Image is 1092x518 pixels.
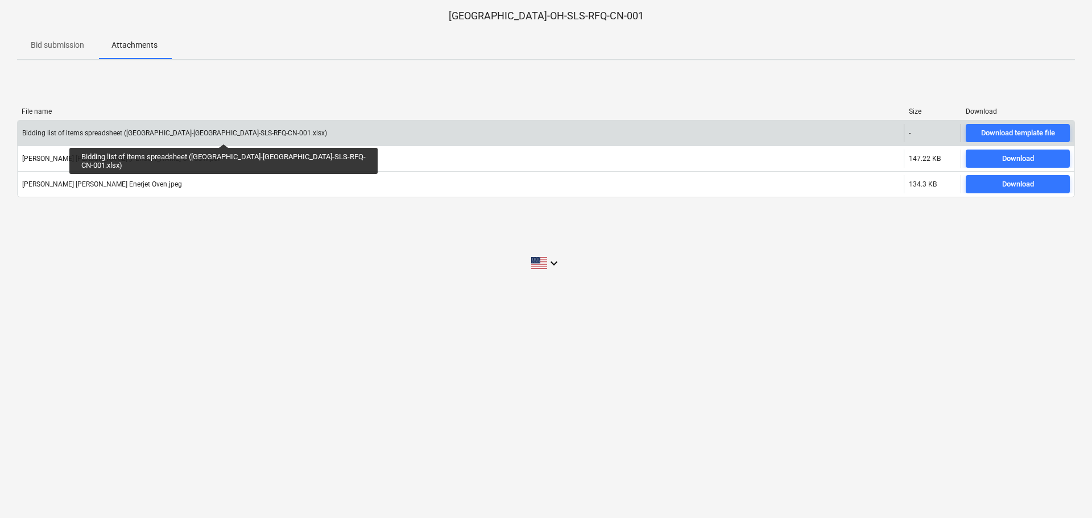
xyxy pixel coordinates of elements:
button: Download [966,175,1070,193]
i: keyboard_arrow_down [547,256,561,270]
div: Download template file [981,127,1055,140]
div: 147.22 KB [909,155,941,163]
div: - [909,129,911,137]
button: Download [966,150,1070,168]
div: Size [909,107,957,115]
div: Bidding list of items spreadsheet ([GEOGRAPHIC_DATA]-[GEOGRAPHIC_DATA]-SLS-RFQ-CN-001.xlsx) [22,129,327,137]
div: Download [1002,152,1034,165]
p: Attachments [111,39,158,51]
div: File name [22,107,900,115]
div: Download [966,107,1070,115]
button: Download template file [966,124,1070,142]
p: Bid submission [31,39,84,51]
div: [PERSON_NAME] [PERSON_NAME] [PERSON_NAME] OH SOW.pdf [22,155,220,163]
div: 134.3 KB [909,180,937,188]
div: [PERSON_NAME] [PERSON_NAME] Enerjet Oven.jpeg [22,180,182,188]
div: Download [1002,178,1034,191]
p: [GEOGRAPHIC_DATA]-OH-SLS-RFQ-CN-001 [17,9,1075,23]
